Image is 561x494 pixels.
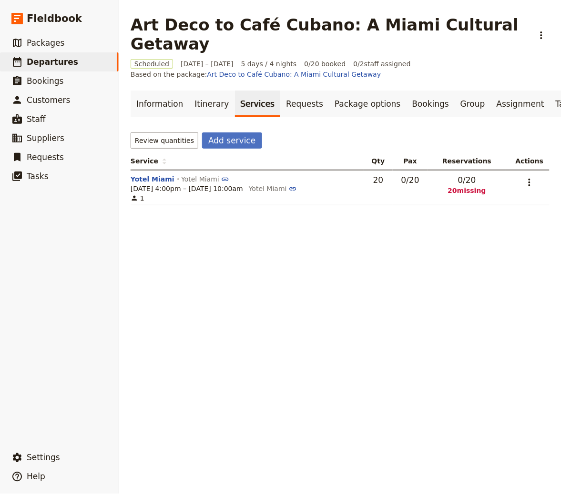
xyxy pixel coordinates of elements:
[202,132,262,149] button: Add service
[131,91,189,117] a: Information
[521,174,538,191] button: Actions
[305,59,346,69] span: 0/20 booked
[181,175,229,183] a: Yotel Miami
[131,184,243,193] span: [DATE] 4:00pm – [DATE] 10:00am
[280,91,329,117] a: Requests
[131,174,174,184] button: Yotel Miami
[131,59,173,69] span: Scheduled
[458,174,476,186] span: 0 / 20
[455,91,491,117] a: Group
[249,184,297,193] button: Yotel Miami
[27,11,82,26] span: Fieldbook
[131,152,364,170] th: Service
[207,71,381,78] a: Art Deco to Café Cubano: A Miami Cultural Getaway
[428,152,506,170] th: Reservations
[401,175,419,185] span: 0 / 20
[27,95,70,105] span: Customers
[533,27,550,43] button: Actions
[181,59,234,69] span: [DATE] – [DATE]
[506,152,550,170] th: Actions
[329,91,406,117] a: Package options
[432,186,502,195] span: 20 missing
[241,59,297,69] span: 5 days / 4 nights
[27,76,63,86] span: Bookings
[189,91,235,117] a: Itinerary
[131,70,381,79] span: Based on the package:
[27,133,64,143] span: Suppliers
[131,156,167,166] span: Service
[27,171,49,181] span: Tasks
[27,38,64,48] span: Packages
[354,59,411,69] span: 0 / 2 staff assigned
[235,91,281,117] a: Services
[27,472,45,482] span: Help
[27,453,60,463] span: Settings
[393,152,428,170] th: Pax
[131,193,144,203] span: 1
[131,15,528,53] h1: Art Deco to Café Cubano: A Miami Cultural Getaway
[27,114,46,124] span: Staff
[131,132,198,149] button: Review quantities
[373,175,384,185] span: 20
[491,91,550,117] a: Assignment
[27,57,78,67] span: Departures
[407,91,455,117] a: Bookings
[27,152,64,162] span: Requests
[364,152,393,170] th: Qty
